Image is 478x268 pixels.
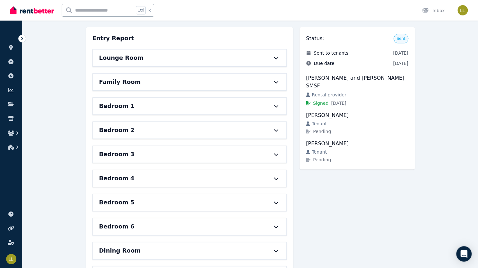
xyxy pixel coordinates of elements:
h6: Bedroom 4 [99,174,135,183]
span: Pending [313,128,331,135]
h6: Bedroom 1 [99,102,135,111]
span: Rental provider [312,92,346,98]
img: RentBetter [10,5,54,15]
h3: Status: [306,35,324,42]
span: [DATE] [393,50,408,56]
span: Ctrl [136,6,146,14]
span: k [148,8,151,13]
span: Tenant [312,149,327,155]
h6: Dining Room [99,246,141,255]
h6: Bedroom 6 [99,222,135,231]
span: [DATE] [331,100,346,106]
img: Lillian Li [6,254,16,264]
span: Signed [313,100,328,106]
h3: Entry Report [92,34,134,43]
h6: Bedroom 2 [99,126,135,135]
span: Due date [314,60,334,67]
div: [PERSON_NAME] [306,112,408,119]
span: Pending [313,156,331,163]
div: Open Intercom Messenger [456,246,472,262]
h6: Family Room [99,77,141,86]
h6: Lounge Room [99,53,143,62]
span: Tenant [312,121,327,127]
div: [PERSON_NAME] and [PERSON_NAME] SMSF [306,74,408,90]
span: Sent [396,36,405,41]
div: Inbox [422,7,445,14]
span: [DATE] [393,60,408,67]
h6: Bedroom 5 [99,198,135,207]
img: Lillian Li [457,5,468,15]
h6: Bedroom 3 [99,150,135,159]
div: [PERSON_NAME] [306,140,408,147]
span: Sent to tenants [314,50,348,56]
